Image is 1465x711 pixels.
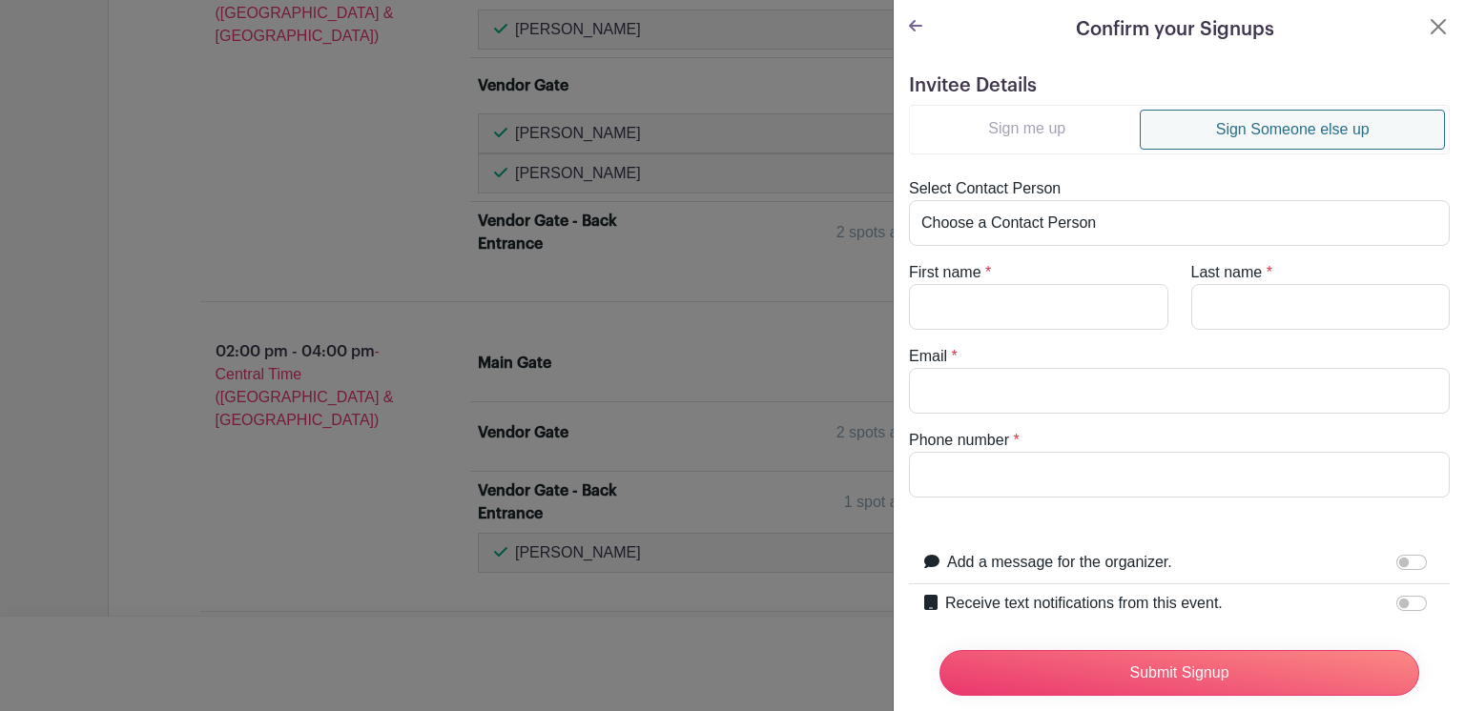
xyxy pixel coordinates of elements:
label: Select Contact Person [909,177,1061,200]
label: Receive text notifications from this event. [945,592,1223,615]
label: Phone number [909,429,1009,452]
label: Email [909,345,947,368]
input: Submit Signup [939,650,1419,696]
label: Add a message for the organizer. [947,551,1172,574]
a: Sign Someone else up [1140,110,1445,150]
label: First name [909,261,981,284]
label: Last name [1191,261,1263,284]
h5: Invitee Details [909,74,1450,97]
button: Close [1427,15,1450,38]
a: Sign me up [914,110,1140,148]
h5: Confirm your Signups [1076,15,1274,44]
